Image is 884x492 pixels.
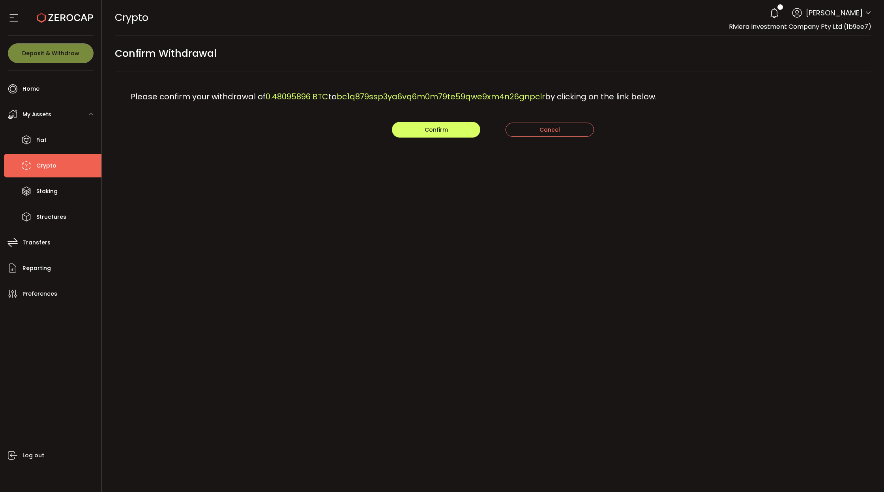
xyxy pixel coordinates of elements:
span: Confirm [425,126,448,134]
button: Confirm [392,122,480,138]
span: 1 [779,4,781,10]
span: 0.48095896 BTC [266,91,328,102]
span: Log out [22,450,44,461]
span: Confirm Withdrawal [115,45,217,62]
span: to [328,91,337,102]
span: Reporting [22,263,51,274]
span: Crypto [115,11,148,24]
span: Deposit & Withdraw [22,50,79,56]
span: Home [22,83,39,95]
span: Please confirm your withdrawal of [131,91,266,102]
span: Crypto [36,160,56,171]
span: Cancel [539,126,560,134]
span: Staking [36,186,58,197]
span: Structures [36,211,66,223]
span: [PERSON_NAME] [806,7,863,18]
span: by clicking on the link below. [545,91,657,102]
span: Fiat [36,134,47,146]
iframe: Chat Widget [845,454,884,492]
span: Transfers [22,237,51,248]
button: Deposit & Withdraw [8,43,94,63]
span: Riviera Investment Company Pty Ltd (1b9ee7) [729,22,871,31]
span: Preferences [22,288,57,300]
button: Cancel [506,123,594,137]
span: My Assets [22,109,51,120]
span: bc1q879ssp3ya6vq6m0m79te59qwe9xm4n26gnpclr [337,91,545,102]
